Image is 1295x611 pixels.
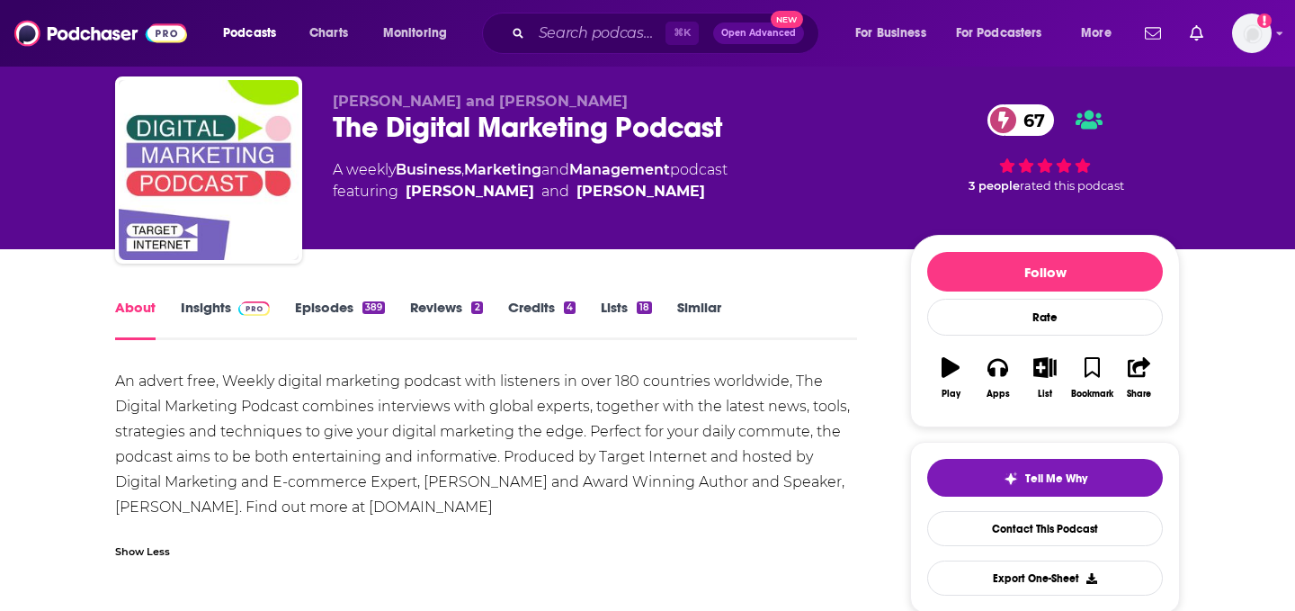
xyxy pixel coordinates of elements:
span: 3 people [969,179,1020,193]
img: Podchaser Pro [238,301,270,316]
span: Tell Me Why [1025,472,1087,486]
span: Podcasts [223,21,276,46]
input: Search podcasts, credits, & more... [531,19,665,48]
img: Podchaser - Follow, Share and Rate Podcasts [14,16,187,50]
div: 2 [471,301,482,314]
div: Search podcasts, credits, & more... [499,13,836,54]
div: Rate [927,299,1163,336]
div: 4 [564,301,576,314]
span: For Podcasters [956,21,1042,46]
span: ⌘ K [665,22,699,45]
a: Episodes389 [295,299,385,340]
svg: Add a profile image [1257,13,1272,28]
a: Reviews2 [410,299,482,340]
a: Lists18 [601,299,652,340]
span: , [461,161,464,178]
a: 67 [987,104,1054,136]
div: List [1038,389,1052,400]
div: A weekly podcast [333,159,728,202]
span: Charts [309,21,348,46]
button: tell me why sparkleTell Me Why [927,459,1163,497]
span: and [541,181,569,202]
a: Management [569,161,670,178]
div: An advert free, Weekly digital marketing podcast with listeners in over 180 countries worldwide, ... [115,369,857,520]
a: About [115,299,156,340]
div: Share [1127,389,1151,400]
a: Marketing [464,161,541,178]
button: open menu [371,19,470,48]
span: For Business [855,21,926,46]
button: Share [1116,346,1163,410]
a: Similar [677,299,721,340]
div: Play [942,389,960,400]
a: InsightsPodchaser Pro [181,299,270,340]
button: Follow [927,252,1163,292]
a: Daniel Rowles [576,181,705,202]
a: Show notifications dropdown [1183,18,1210,49]
img: tell me why sparkle [1004,472,1018,486]
a: Ciaran Rogers [406,181,534,202]
button: open menu [843,19,949,48]
div: 389 [362,301,385,314]
button: Play [927,346,974,410]
button: open menu [944,19,1068,48]
span: New [771,11,803,28]
span: Open Advanced [721,29,796,38]
a: Contact This Podcast [927,511,1163,546]
button: open menu [210,19,299,48]
span: Monitoring [383,21,447,46]
img: User Profile [1232,13,1272,53]
button: Bookmark [1068,346,1115,410]
div: Apps [987,389,1010,400]
div: 67 3 peoplerated this podcast [910,93,1180,204]
span: More [1081,21,1112,46]
div: 18 [637,301,652,314]
span: 67 [1005,104,1054,136]
button: open menu [1068,19,1134,48]
button: Export One-Sheet [927,561,1163,596]
img: The Digital Marketing Podcast [119,80,299,260]
a: Credits4 [508,299,576,340]
button: Apps [974,346,1021,410]
span: rated this podcast [1020,179,1124,193]
button: Open AdvancedNew [713,22,804,44]
a: Show notifications dropdown [1138,18,1168,49]
span: featuring [333,181,728,202]
span: and [541,161,569,178]
button: List [1022,346,1068,410]
span: [PERSON_NAME] and [PERSON_NAME] [333,93,628,110]
a: Business [396,161,461,178]
div: Bookmark [1071,389,1113,400]
button: Show profile menu [1232,13,1272,53]
a: Charts [298,19,359,48]
span: Logged in as megcassidy [1232,13,1272,53]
